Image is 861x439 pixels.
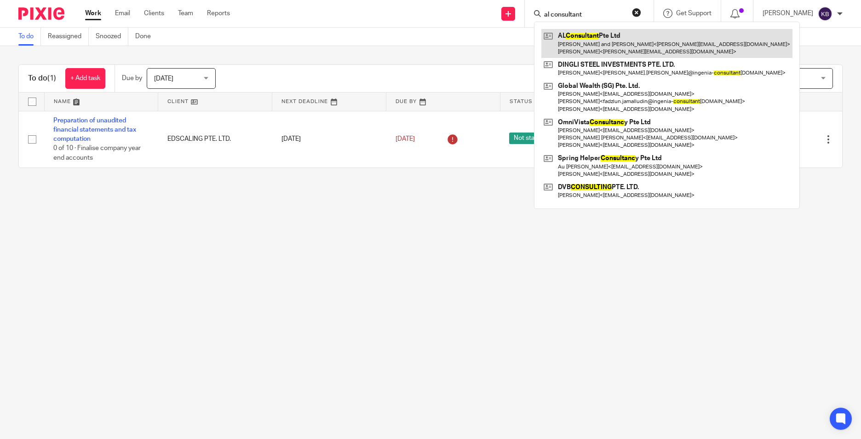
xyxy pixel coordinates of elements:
[818,6,832,21] img: svg%3E
[48,28,89,46] a: Reassigned
[144,9,164,18] a: Clients
[28,74,56,83] h1: To do
[509,133,551,144] span: Not started
[272,111,386,168] td: [DATE]
[135,28,158,46] a: Done
[96,28,128,46] a: Snoozed
[65,68,105,89] a: + Add task
[158,111,272,168] td: EDSCALING PTE. LTD.
[115,9,130,18] a: Email
[207,9,230,18] a: Reports
[543,11,626,19] input: Search
[396,136,415,142] span: [DATE]
[178,9,193,18] a: Team
[122,74,142,83] p: Due by
[632,8,641,17] button: Clear
[676,10,712,17] span: Get Support
[763,9,813,18] p: [PERSON_NAME]
[85,9,101,18] a: Work
[154,75,173,82] span: [DATE]
[53,117,136,143] a: Preparation of unaudited financial statements and tax computation
[53,145,141,162] span: 0 of 10 · Finalise company year end accounts
[47,75,56,82] span: (1)
[18,28,41,46] a: To do
[18,7,64,20] img: Pixie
